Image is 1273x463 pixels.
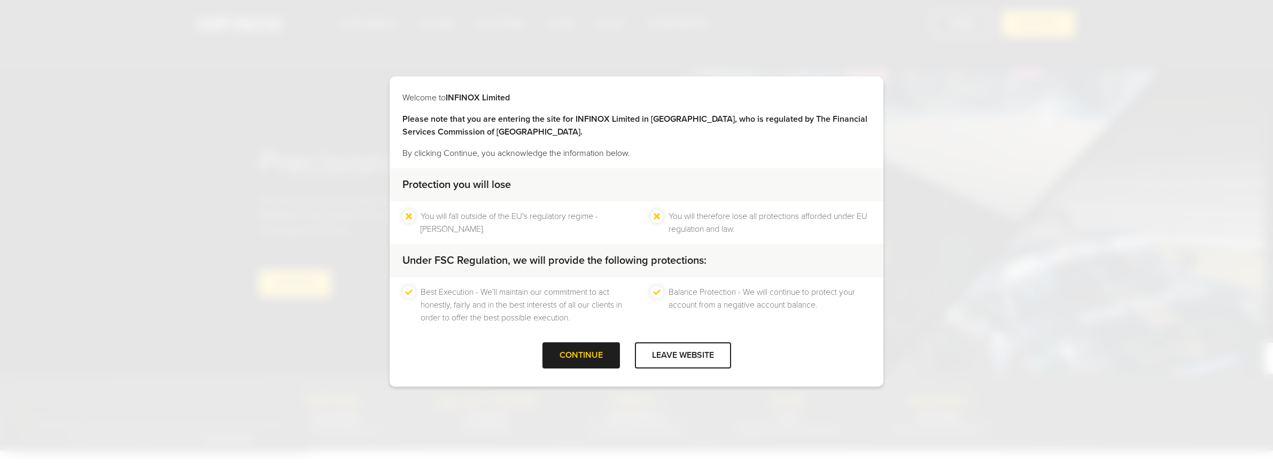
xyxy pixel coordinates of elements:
li: You will therefore lose all protections afforded under EU regulation and law. [669,210,871,236]
li: Best Execution - We’ll maintain our commitment to act honestly, fairly and in the best interests ... [421,286,623,324]
li: Balance Protection - We will continue to protect your account from a negative account balance. [669,286,871,324]
p: Welcome to [402,91,871,104]
strong: Please note that you are entering the site for INFINOX Limited in [GEOGRAPHIC_DATA], who is regul... [402,114,867,137]
li: You will fall outside of the EU's regulatory regime - [PERSON_NAME]. [421,210,623,236]
strong: Under FSC Regulation, we will provide the following protections: [402,254,707,267]
div: LEAVE WEBSITE [635,342,731,368]
strong: Protection you will lose [402,178,511,191]
strong: INFINOX Limited [446,92,510,103]
div: CONTINUE [542,342,620,368]
p: By clicking Continue, you acknowledge the information below. [402,147,871,160]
